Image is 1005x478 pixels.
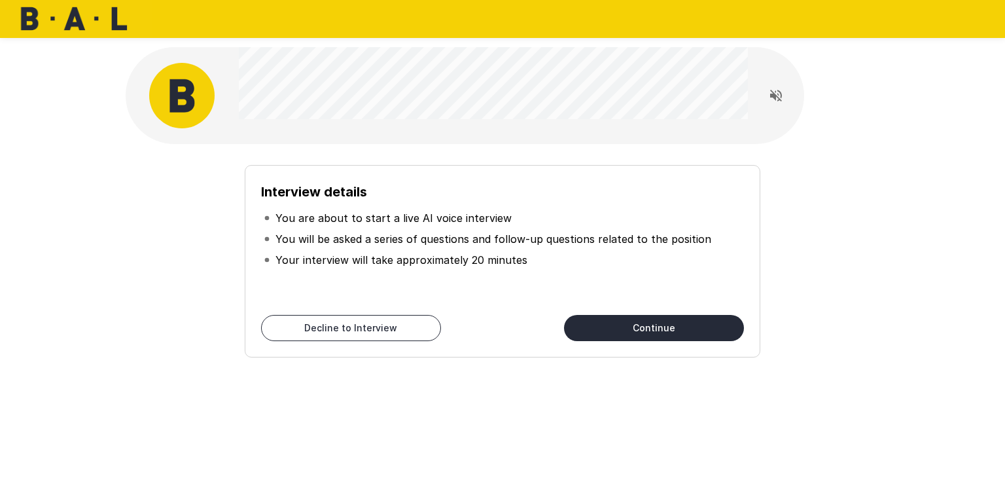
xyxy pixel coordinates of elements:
[261,184,367,200] b: Interview details
[149,63,215,128] img: bal_avatar.png
[275,252,527,268] p: Your interview will take approximately 20 minutes
[763,83,789,109] button: Read questions aloud
[275,231,711,247] p: You will be asked a series of questions and follow-up questions related to the position
[261,315,441,341] button: Decline to Interview
[275,210,512,226] p: You are about to start a live AI voice interview
[564,315,744,341] button: Continue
